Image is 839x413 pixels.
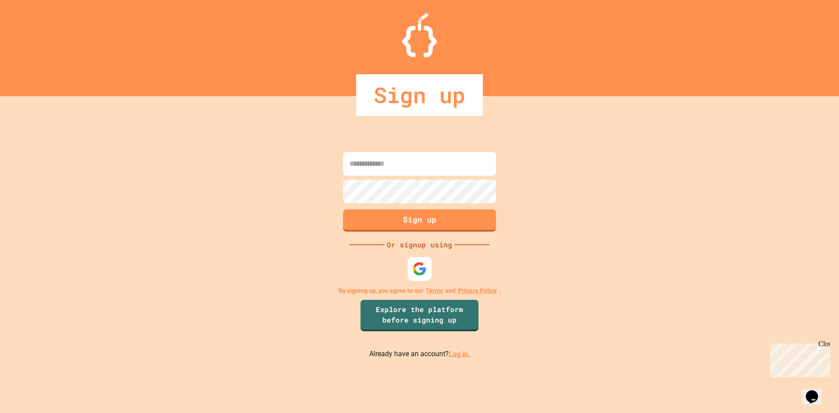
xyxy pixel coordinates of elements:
a: Privacy Policy [458,286,497,295]
iframe: chat widget [766,340,830,377]
button: Sign up [343,209,496,232]
div: Sign up [356,74,483,116]
a: Explore the platform before signing up [361,300,478,331]
div: Or signup using [385,239,454,250]
img: Logo.svg [402,13,437,57]
p: Already have an account? [369,349,470,360]
img: google-icon.svg [413,261,427,276]
p: By signing up, you agree to our and . [339,286,501,295]
iframe: chat widget [802,378,830,404]
a: Terms [426,286,443,295]
div: Chat with us now!Close [3,3,60,56]
a: Log in. [449,350,470,358]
